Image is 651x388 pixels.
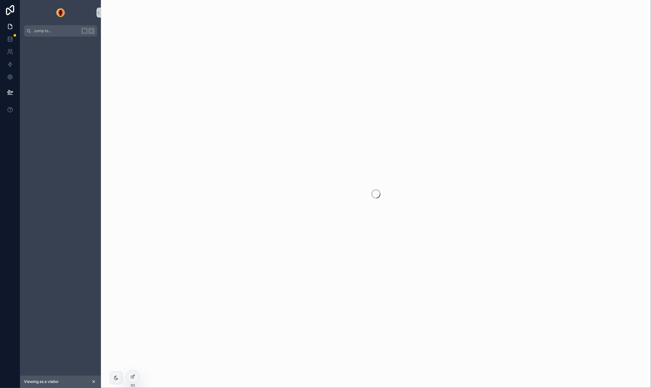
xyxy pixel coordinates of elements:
img: App logo [56,8,66,18]
div: scrollable content [20,37,101,48]
span: Jump to... [34,28,79,33]
button: Jump to...K [24,25,97,37]
span: K [89,28,94,33]
span: Viewing as a visitor [24,379,59,384]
